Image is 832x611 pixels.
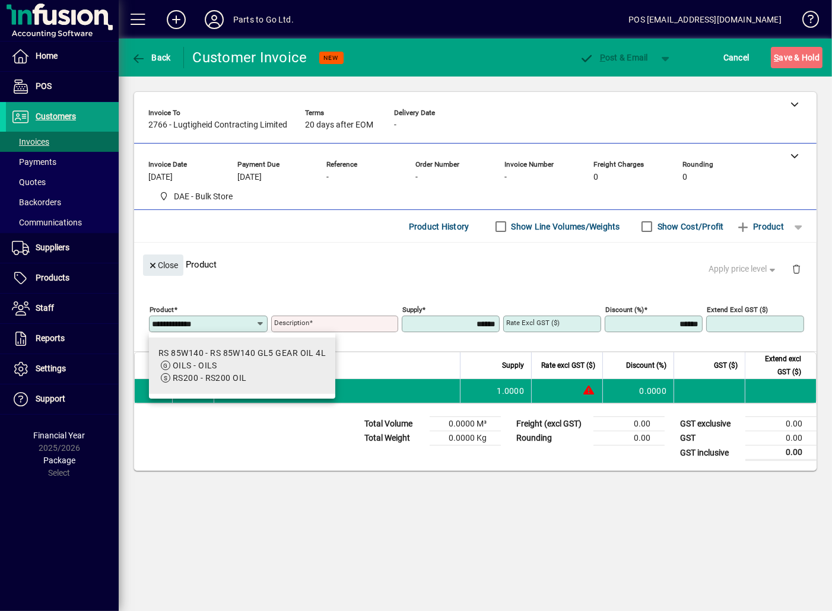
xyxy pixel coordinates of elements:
[674,445,745,460] td: GST inclusive
[655,221,724,233] label: Show Cost/Profit
[150,305,174,314] mat-label: Product
[358,431,430,445] td: Total Weight
[6,152,119,172] a: Payments
[6,42,119,71] a: Home
[430,431,501,445] td: 0.0000 Kg
[6,324,119,354] a: Reports
[771,47,823,68] button: Save & Hold
[674,417,745,431] td: GST exclusive
[158,347,326,359] div: RS 85W140 - RS 85W140 GL5 GEAR OIL 4L
[324,54,339,62] span: NEW
[6,263,119,293] a: Products
[602,379,674,403] td: 0.0000
[745,431,817,445] td: 0.00
[674,431,745,445] td: GST
[195,9,233,30] button: Profile
[579,53,648,62] span: ost & Email
[573,47,654,68] button: Post & Email
[149,338,335,394] mat-option: RS 85W140 - RS 85W140 GL5 GEAR OIL 4L
[430,417,501,431] td: 0.0000 M³
[36,112,76,121] span: Customers
[720,47,752,68] button: Cancel
[793,2,817,41] a: Knowledge Base
[36,51,58,61] span: Home
[36,394,65,403] span: Support
[143,254,183,276] button: Close
[510,431,593,445] td: Rounding
[723,48,750,67] span: Cancel
[134,243,817,286] div: Product
[174,190,233,203] span: DAE - Bulk Store
[154,189,238,204] span: DAE - Bulk Store
[128,47,174,68] button: Back
[745,417,817,431] td: 0.00
[12,137,49,147] span: Invoices
[140,259,186,270] app-page-header-button: Close
[6,294,119,323] a: Staff
[510,417,593,431] td: Freight (excl GST)
[6,354,119,384] a: Settings
[12,218,82,227] span: Communications
[605,305,644,314] mat-label: Discount (%)
[593,431,665,445] td: 0.00
[36,273,69,282] span: Products
[409,217,469,236] span: Product History
[600,53,605,62] span: P
[148,120,287,130] span: 2766 - Lugtigheid Contracting Limited
[131,53,171,62] span: Back
[6,384,119,414] a: Support
[709,263,778,275] span: Apply price level
[6,212,119,233] a: Communications
[36,333,65,343] span: Reports
[6,72,119,101] a: POS
[326,173,329,182] span: -
[415,173,418,182] span: -
[593,417,665,431] td: 0.00
[36,81,52,91] span: POS
[12,157,56,167] span: Payments
[193,48,307,67] div: Customer Invoice
[404,216,474,237] button: Product History
[36,364,66,373] span: Settings
[119,47,184,68] app-page-header-button: Back
[509,221,620,233] label: Show Line Volumes/Weights
[497,385,525,397] span: 1.0000
[402,305,422,314] mat-label: Supply
[782,263,811,274] app-page-header-button: Delete
[774,53,779,62] span: S
[237,173,262,182] span: [DATE]
[6,132,119,152] a: Invoices
[504,173,507,182] span: -
[502,359,524,372] span: Supply
[782,254,811,283] button: Delete
[506,319,560,327] mat-label: Rate excl GST ($)
[12,177,46,187] span: Quotes
[752,352,801,378] span: Extend excl GST ($)
[358,417,430,431] td: Total Volume
[6,192,119,212] a: Backorders
[682,173,687,182] span: 0
[593,173,598,182] span: 0
[12,198,61,207] span: Backorders
[628,10,782,29] div: POS [EMAIL_ADDRESS][DOMAIN_NAME]
[394,120,396,130] span: -
[541,359,595,372] span: Rate excl GST ($)
[34,431,85,440] span: Financial Year
[745,445,817,460] td: 0.00
[173,361,217,370] span: OILS - OILS
[305,120,373,130] span: 20 days after EOM
[233,10,294,29] div: Parts to Go Ltd.
[36,303,54,313] span: Staff
[148,256,179,275] span: Close
[774,48,820,67] span: ave & Hold
[714,359,738,372] span: GST ($)
[173,373,246,383] span: RS200 - RS200 OIL
[704,259,783,280] button: Apply price level
[43,456,75,465] span: Package
[274,319,309,327] mat-label: Description
[707,305,768,314] mat-label: Extend excl GST ($)
[148,173,173,182] span: [DATE]
[6,233,119,263] a: Suppliers
[36,243,69,252] span: Suppliers
[626,359,666,372] span: Discount (%)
